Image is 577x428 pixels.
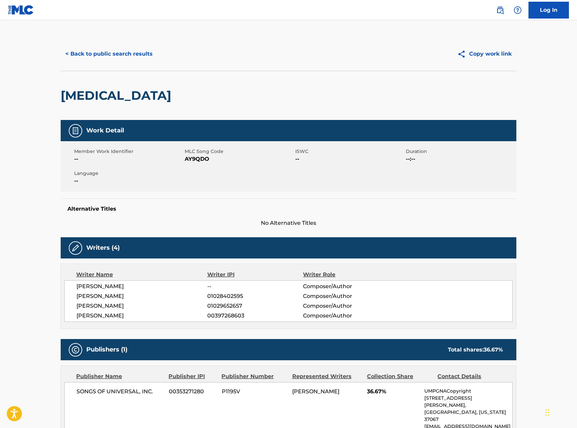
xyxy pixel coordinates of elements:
[185,148,294,155] span: MLC Song Code
[77,312,207,320] span: [PERSON_NAME]
[221,372,287,380] div: Publisher Number
[86,127,124,134] h5: Work Detail
[295,148,404,155] span: ISWC
[406,148,515,155] span: Duration
[292,372,362,380] div: Represented Writers
[511,3,524,17] div: Help
[74,177,183,185] span: --
[437,372,503,380] div: Contact Details
[424,388,512,395] p: UMPGNACopyright
[448,346,503,354] div: Total shares:
[76,372,163,380] div: Publisher Name
[77,282,207,291] span: [PERSON_NAME]
[185,155,294,163] span: AY9QDO
[169,388,217,396] span: 00353271280
[303,312,390,320] span: Composer/Author
[424,395,512,409] p: [STREET_ADDRESS][PERSON_NAME],
[303,271,390,279] div: Writer Role
[496,6,504,14] img: search
[71,346,80,354] img: Publishers
[207,302,303,310] span: 01029652657
[74,155,183,163] span: --
[207,282,303,291] span: --
[367,372,432,380] div: Collection Share
[74,148,183,155] span: Member Work Identifier
[453,45,516,62] button: Copy work link
[86,244,120,252] h5: Writers (4)
[303,292,390,300] span: Composer/Author
[207,292,303,300] span: 01028402595
[367,388,419,396] span: 36.67%
[86,346,127,354] h5: Publishers (1)
[77,388,164,396] span: SONGS OF UNIVERSAL, INC.
[71,244,80,252] img: Writers
[61,88,175,103] h2: [MEDICAL_DATA]
[77,292,207,300] span: [PERSON_NAME]
[71,127,80,135] img: Work Detail
[74,170,183,177] span: Language
[61,219,516,227] span: No Alternative Titles
[528,2,569,19] a: Log In
[77,302,207,310] span: [PERSON_NAME]
[169,372,216,380] div: Publisher IPI
[292,388,339,395] span: [PERSON_NAME]
[543,396,577,428] iframe: Chat Widget
[8,5,34,15] img: MLC Logo
[295,155,404,163] span: --
[222,388,287,396] span: P1195V
[514,6,522,14] img: help
[457,50,469,58] img: Copy work link
[61,45,157,62] button: < Back to public search results
[303,302,390,310] span: Composer/Author
[424,409,512,423] p: [GEOGRAPHIC_DATA], [US_STATE] 37067
[484,346,503,353] span: 36.67 %
[207,312,303,320] span: 00397268603
[76,271,207,279] div: Writer Name
[67,206,510,212] h5: Alternative Titles
[207,271,303,279] div: Writer IPI
[545,402,549,423] div: Drag
[406,155,515,163] span: --:--
[303,282,390,291] span: Composer/Author
[493,3,507,17] a: Public Search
